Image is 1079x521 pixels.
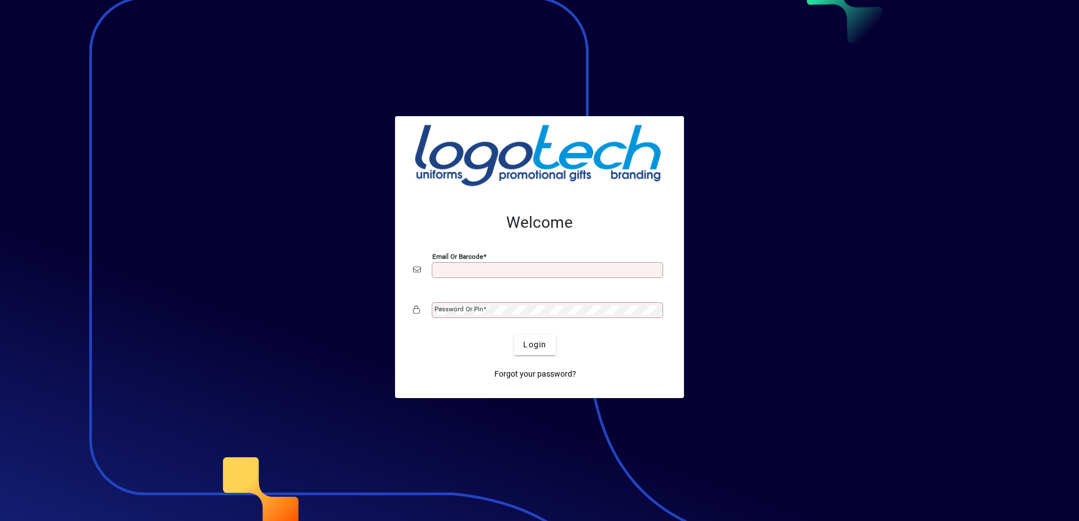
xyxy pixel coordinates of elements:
[514,335,555,355] button: Login
[494,368,576,380] span: Forgot your password?
[523,339,546,351] span: Login
[432,252,483,260] mat-label: Email or Barcode
[435,305,483,313] mat-label: Password or Pin
[413,213,666,232] h2: Welcome
[490,364,581,385] a: Forgot your password?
